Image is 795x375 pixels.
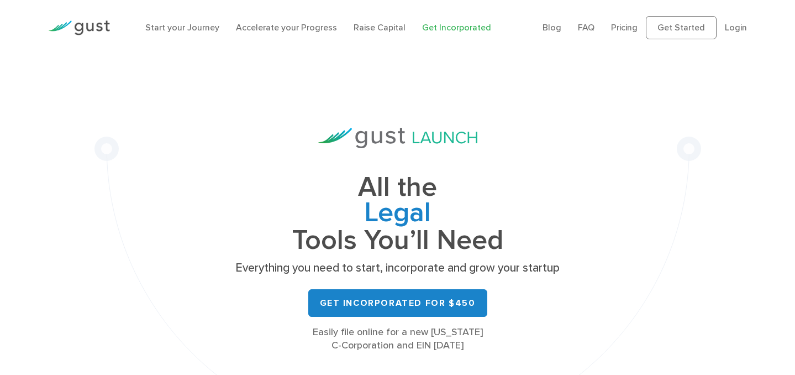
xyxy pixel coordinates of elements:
a: Blog [543,22,561,33]
a: FAQ [578,22,594,33]
a: Raise Capital [354,22,406,33]
a: Login [725,22,747,33]
h1: All the Tools You’ll Need [232,175,564,253]
div: Easily file online for a new [US_STATE] C-Corporation and EIN [DATE] [232,326,564,352]
a: Get Incorporated [422,22,491,33]
a: Get Started [646,16,717,39]
p: Everything you need to start, incorporate and grow your startup [232,261,564,276]
a: Pricing [611,22,638,33]
a: Get Incorporated for $450 [308,289,487,317]
a: Start your Journey [145,22,219,33]
a: Accelerate your Progress [236,22,337,33]
img: Gust Launch Logo [318,128,477,148]
span: Legal [232,200,564,228]
img: Gust Logo [48,20,110,35]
